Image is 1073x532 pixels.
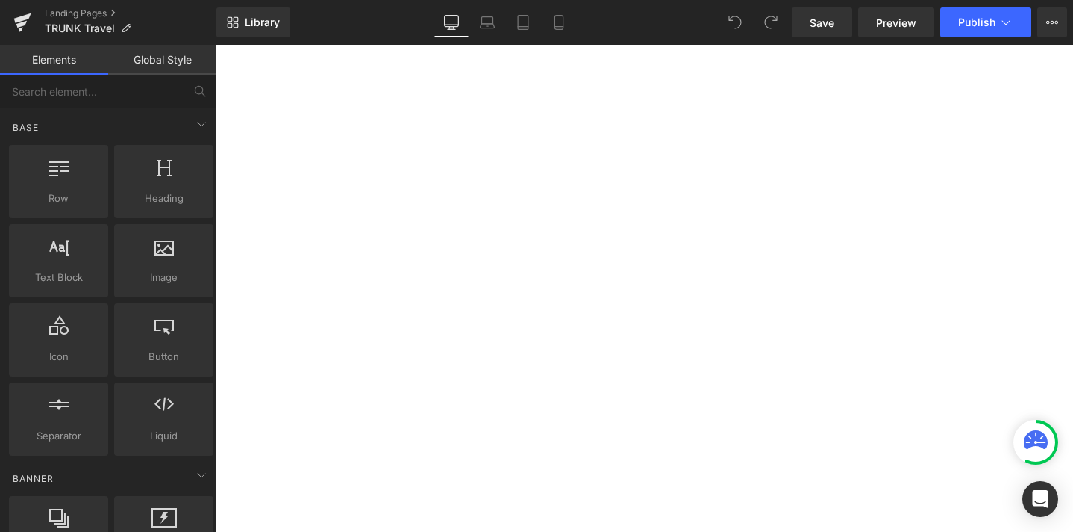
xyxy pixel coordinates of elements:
[11,471,55,486] span: Banner
[119,349,209,365] span: Button
[119,270,209,285] span: Image
[45,22,115,34] span: TRUNK Travel
[119,191,209,206] span: Heading
[11,120,40,134] span: Base
[216,7,290,37] a: New Library
[245,16,280,29] span: Library
[469,7,505,37] a: Laptop
[858,7,934,37] a: Preview
[45,7,216,19] a: Landing Pages
[13,270,104,285] span: Text Block
[1022,481,1058,517] div: Open Intercom Messenger
[720,7,750,37] button: Undo
[108,45,216,75] a: Global Style
[810,15,834,31] span: Save
[119,428,209,444] span: Liquid
[13,191,104,206] span: Row
[505,7,541,37] a: Tablet
[756,7,786,37] button: Redo
[940,7,1031,37] button: Publish
[1037,7,1067,37] button: More
[434,7,469,37] a: Desktop
[13,428,104,444] span: Separator
[876,15,916,31] span: Preview
[13,349,104,365] span: Icon
[958,16,995,28] span: Publish
[541,7,577,37] a: Mobile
